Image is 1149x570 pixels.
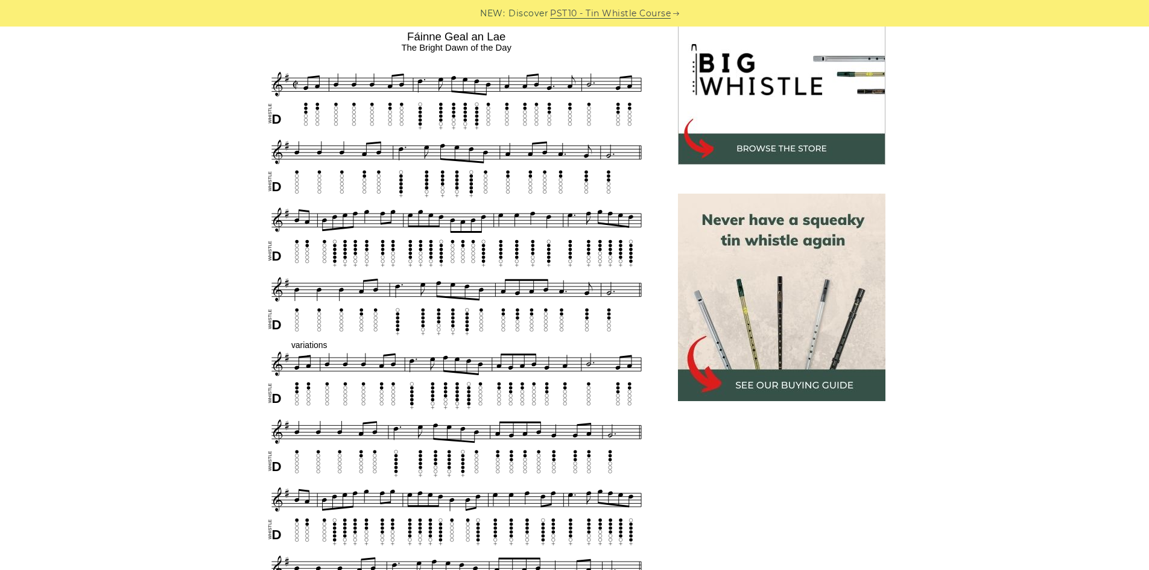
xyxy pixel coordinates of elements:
a: PST10 - Tin Whistle Course [550,7,671,21]
span: Discover [508,7,548,21]
img: tin whistle buying guide [678,194,885,401]
span: NEW: [480,7,505,21]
